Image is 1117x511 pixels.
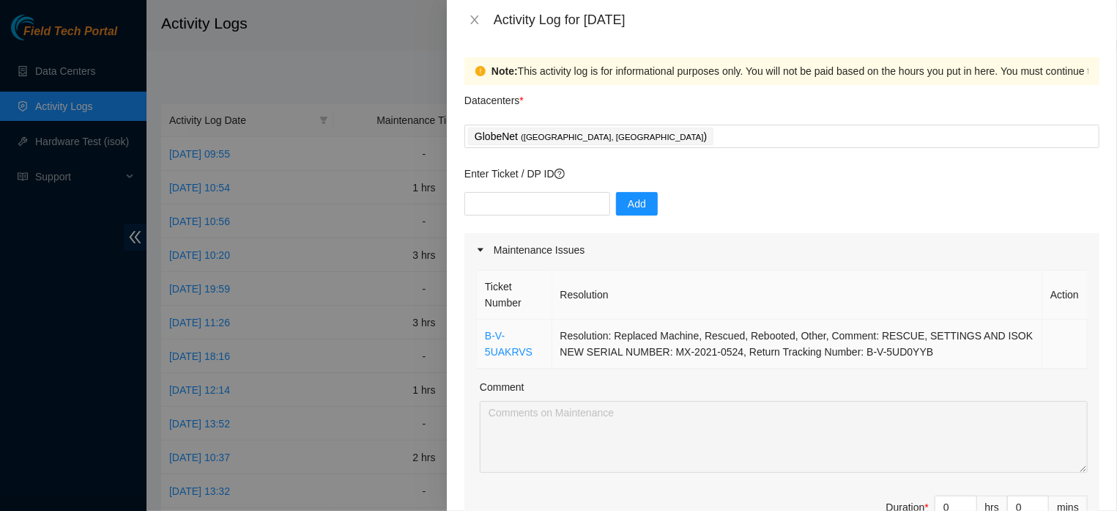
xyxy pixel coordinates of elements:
p: Enter Ticket / DP ID [464,166,1099,182]
th: Action [1042,271,1088,320]
textarea: Comment [480,401,1088,473]
p: GlobeNet ) [475,128,707,145]
th: Ticket Number [477,271,552,320]
strong: Note: [491,63,518,79]
span: exclamation-circle [475,66,486,76]
div: Activity Log for [DATE] [494,12,1099,28]
th: Resolution [552,271,1043,320]
a: B-V-5UAKRVS [485,330,532,358]
span: question-circle [554,169,565,179]
button: Add [616,192,658,216]
span: ( [GEOGRAPHIC_DATA], [GEOGRAPHIC_DATA] [521,133,704,141]
td: Resolution: Replaced Machine, Rescued, Rebooted, Other, Comment: RESCUE, SETTINGS AND ISOK NEW SE... [552,320,1043,369]
span: Add [628,196,646,212]
p: Datacenters [464,85,524,109]
span: caret-right [476,246,485,254]
label: Comment [480,379,524,395]
span: close [469,14,480,26]
button: Close [464,13,485,27]
div: Maintenance Issues [464,233,1099,267]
